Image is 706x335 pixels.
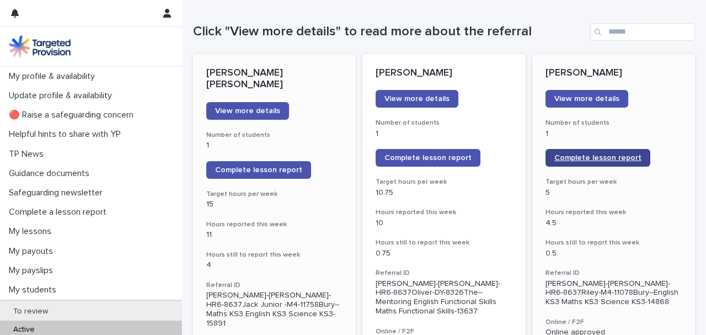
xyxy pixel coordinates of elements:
p: Active [4,325,44,334]
p: 1 [376,129,512,139]
img: M5nRWzHhSzIhMunXDL62 [9,35,71,57]
h3: Target hours per week [545,178,682,187]
a: View more details [206,102,289,120]
h3: Referral ID [206,281,343,290]
h3: Referral ID [545,269,682,278]
p: 11 [206,230,343,240]
p: TP News [4,149,52,159]
h3: Number of students [376,119,512,127]
p: [PERSON_NAME]-[PERSON_NAME]-HR6-8637Jack Junior -M4-11758Bury--Maths KS3 English KS3 Science KS3-... [206,291,343,328]
a: Complete lesson report [206,161,311,179]
a: View more details [376,90,458,108]
p: [PERSON_NAME] [PERSON_NAME] [206,67,343,91]
a: View more details [545,90,628,108]
h3: Hours reported this week [206,220,343,229]
p: Safeguarding newsletter [4,188,111,198]
h3: Number of students [545,119,682,127]
p: Complete a lesson report [4,207,115,217]
p: 1 [206,141,343,150]
p: Update profile & availability [4,91,121,101]
p: My payslips [4,265,62,276]
p: My students [4,285,65,295]
p: [PERSON_NAME]-[PERSON_NAME]-HR6-8637Riley-M4-11078Bury--English KS3 Maths KS3 Science KS3-14868 [545,279,682,307]
p: 0.75 [376,249,512,258]
p: My profile & availability [4,71,104,82]
a: Complete lesson report [376,149,480,167]
p: 4 [206,260,343,270]
h1: Click "View more details" to read more about the referral [193,24,586,40]
p: [PERSON_NAME]-[PERSON_NAME]-HR6-8637Oliver-DY-8326The--Mentoring English Functional Skills Maths ... [376,279,512,316]
p: 🔴 Raise a safeguarding concern [4,110,142,120]
p: 15 [206,200,343,209]
p: 5 [545,188,682,198]
a: Complete lesson report [545,149,650,167]
h3: Hours still to report this week [206,251,343,259]
span: View more details [384,95,450,103]
p: 4.5 [545,219,682,228]
p: [PERSON_NAME] [545,67,682,79]
p: 10.75 [376,188,512,198]
p: 10 [376,219,512,228]
p: 0.5 [545,249,682,258]
p: Guidance documents [4,168,98,179]
p: Helpful hints to share with YP [4,129,130,140]
h3: Referral ID [376,269,512,278]
p: [PERSON_NAME] [376,67,512,79]
h3: Hours reported this week [376,208,512,217]
h3: Target hours per week [206,190,343,199]
p: My payouts [4,246,62,257]
h3: Hours reported this week [545,208,682,217]
span: View more details [215,107,280,115]
span: Complete lesson report [384,154,472,162]
h3: Target hours per week [376,178,512,187]
h3: Hours still to report this week [376,238,512,247]
p: My lessons [4,226,60,237]
p: 1 [545,129,682,139]
h3: Hours still to report this week [545,238,682,247]
span: Complete lesson report [215,166,302,174]
h3: Number of students [206,131,343,140]
span: View more details [554,95,619,103]
h3: Online / F2F [545,318,682,327]
input: Search [590,23,695,41]
p: To review [4,307,57,316]
span: Complete lesson report [554,154,641,162]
